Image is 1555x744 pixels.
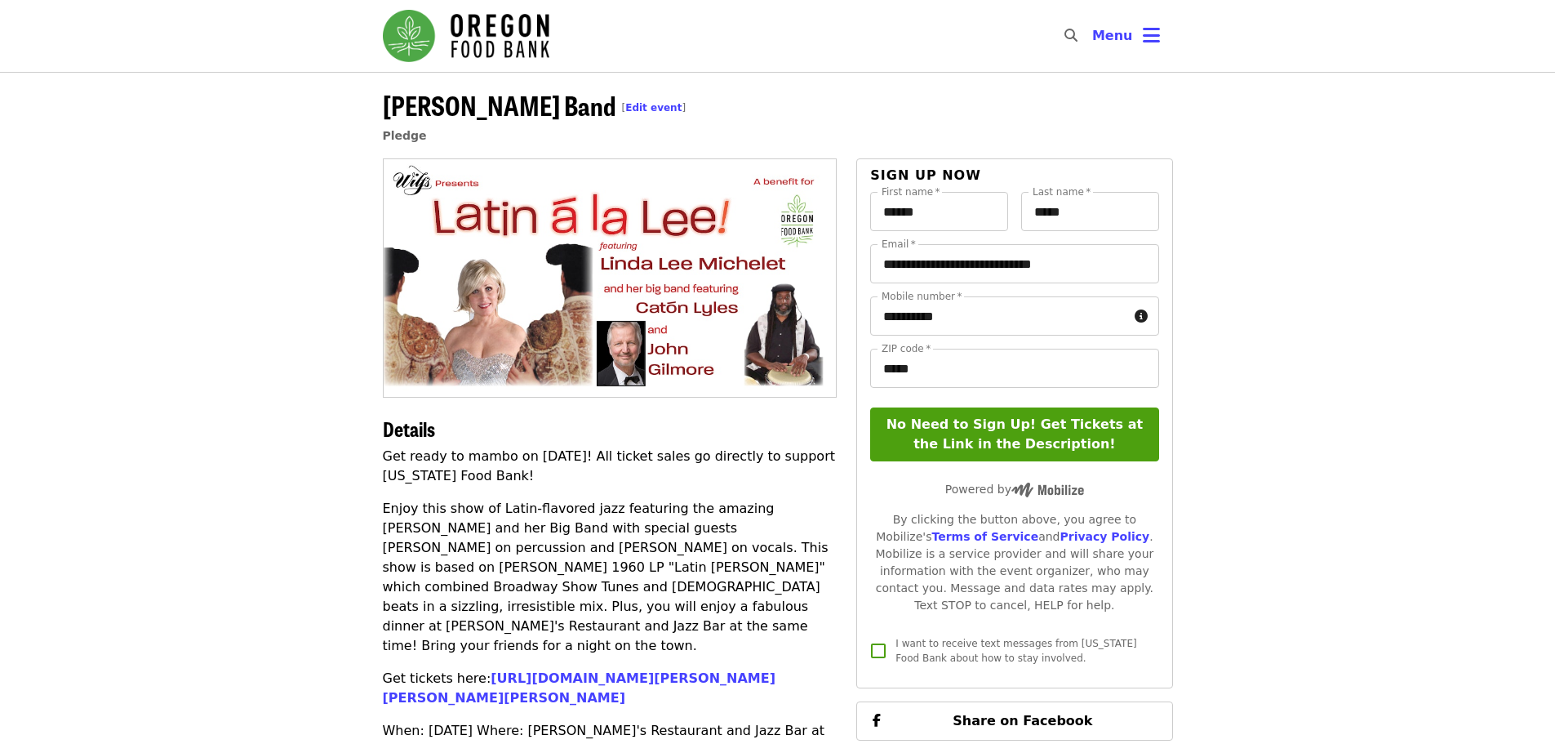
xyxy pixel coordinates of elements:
[931,530,1038,543] a: Terms of Service
[856,702,1172,741] button: Share on Facebook
[953,713,1092,728] span: Share on Facebook
[622,102,686,114] span: [ ]
[1079,16,1173,56] button: Toggle account menu
[870,167,981,183] span: Sign up now
[1135,309,1148,324] i: circle-info icon
[882,239,916,249] label: Email
[1092,28,1133,43] span: Menu
[882,187,940,197] label: First name
[882,292,962,301] label: Mobile number
[625,102,682,114] a: Edit event
[383,669,837,708] p: Get tickets here:
[383,414,435,443] span: Details
[383,499,837,656] p: Enjoy this show of Latin-flavored jazz featuring the amazing [PERSON_NAME] and her Big Band with ...
[383,670,775,706] a: [URL][DOMAIN_NAME][PERSON_NAME][PERSON_NAME][PERSON_NAME]
[384,159,837,396] img: Linda Lee Michelet Band organized by Oregon Food Bank
[1060,530,1149,543] a: Privacy Policy
[895,638,1136,664] span: I want to receive text messages from [US_STATE] Food Bank about how to stay involved.
[1011,483,1084,497] img: Powered by Mobilize
[870,192,1008,231] input: First name
[870,244,1158,283] input: Email
[1033,187,1091,197] label: Last name
[1021,192,1159,231] input: Last name
[945,483,1084,496] span: Powered by
[870,296,1127,336] input: Mobile number
[882,344,931,354] label: ZIP code
[870,349,1158,388] input: ZIP code
[383,10,549,62] img: Oregon Food Bank - Home
[1087,16,1100,56] input: Search
[870,408,1158,461] button: No Need to Sign Up! Get Tickets at the Link in the Description!
[383,86,686,124] span: [PERSON_NAME] Band
[1143,24,1160,47] i: bars icon
[870,511,1158,614] div: By clicking the button above, you agree to Mobilize's and . Mobilize is a service provider and wi...
[383,129,427,142] a: Pledge
[1064,28,1077,43] i: search icon
[383,447,837,486] p: Get ready to mambo on [DATE]! All ticket sales go directly to support [US_STATE] Food Bank!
